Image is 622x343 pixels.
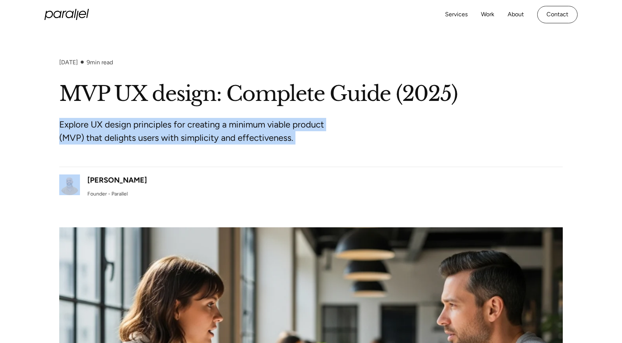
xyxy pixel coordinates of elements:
div: [DATE] [59,59,78,66]
div: [PERSON_NAME] [87,174,147,186]
span: 9 [87,59,90,66]
div: Founder - Parallel [87,190,128,198]
a: home [44,9,89,20]
a: Work [481,9,494,20]
img: Robin Dhanwani [59,174,80,195]
h1: MVP UX design: Complete Guide (2025) [59,81,563,108]
a: Contact [537,6,578,23]
a: About [508,9,524,20]
div: min read [87,59,113,66]
a: [PERSON_NAME]Founder - Parallel [59,174,147,198]
p: Explore UX design principles for creating a minimum viable product (MVP) that delights users with... [59,118,337,145]
a: Services [445,9,468,20]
